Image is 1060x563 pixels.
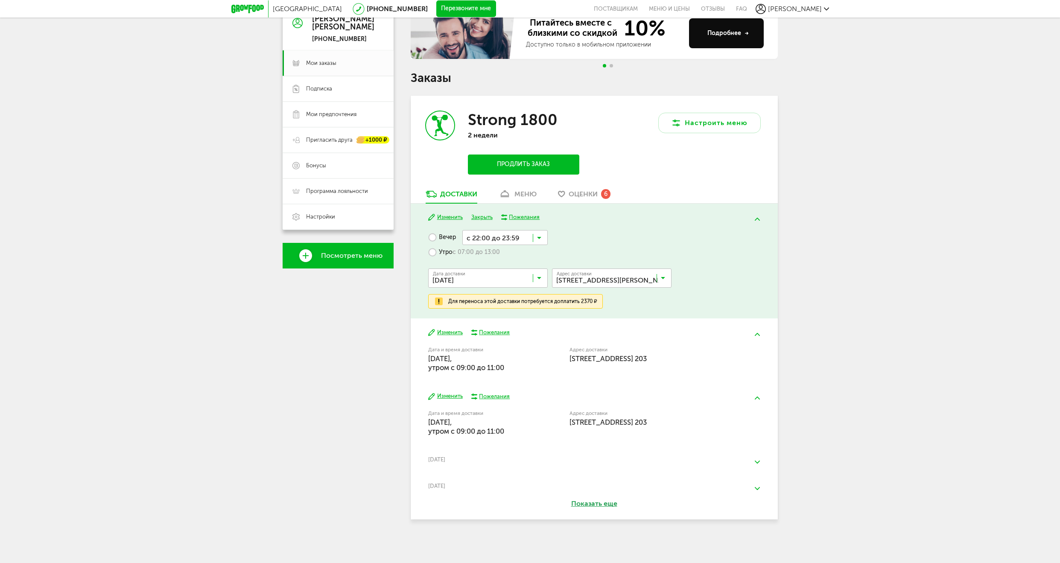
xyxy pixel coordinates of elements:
button: Подробнее [689,18,764,48]
button: Изменить [428,213,463,222]
button: Изменить [428,392,463,400]
img: family-banner.579af9d.jpg [411,8,517,59]
h3: Strong 1800 [468,111,558,129]
span: Программа лояльности [306,187,368,195]
span: с 07:00 до 13:00 [453,248,500,256]
a: Оценки 6 [554,190,615,203]
button: Закрыть [471,213,493,222]
div: Пожелания [479,393,510,400]
span: Питайтесь вместе с близкими со скидкой [526,18,619,39]
span: Адрес доставки [557,271,592,276]
button: Изменить [428,329,463,337]
label: Адрес доставки [569,347,729,352]
span: Дата доставки [433,271,465,276]
a: Посмотреть меню [283,243,394,268]
label: Дата и время доставки [428,347,526,352]
span: Мои заказы [306,59,336,67]
button: Пожелания [471,393,510,400]
div: [PHONE_NUMBER] [312,35,374,43]
img: arrow-up-green.5eb5f82.svg [755,218,760,221]
div: Доставки [440,190,477,198]
img: arrow-down-green.fb8ae4f.svg [755,461,760,464]
button: Пожелания [501,213,540,221]
a: Пригласить друга +1000 ₽ [283,127,394,153]
a: Мои заказы [283,50,394,76]
div: Доступно только в мобильном приложении [526,41,682,49]
div: Для переноса этой доставки потребуется доплатить 2370 ₽ [448,298,597,305]
button: Продлить заказ [468,155,579,175]
span: Пригласить друга [306,136,353,144]
span: Оценки [569,190,598,198]
button: Перезвоните мне [436,0,496,18]
img: arrow-up-green.5eb5f82.svg [755,333,760,336]
div: [PERSON_NAME] [PERSON_NAME] [312,15,374,32]
a: Бонусы [283,153,394,178]
img: exclamation.e9fa021.svg [434,296,444,306]
p: 2 недели [468,131,579,139]
div: меню [514,190,537,198]
a: Программа лояльности [283,178,394,204]
div: 6 [601,189,610,198]
label: Вечер [428,230,456,245]
span: Подписка [306,85,332,93]
a: Настройки [283,204,394,230]
img: arrow-down-green.fb8ae4f.svg [755,487,760,490]
h1: Заказы [411,73,778,84]
div: Пожелания [509,213,540,221]
span: Бонусы [306,162,326,169]
span: Посмотреть меню [321,252,383,260]
label: Дата и время доставки [428,411,526,416]
label: Адрес доставки [569,411,729,416]
button: Пожелания [471,329,510,336]
span: Мои предпочтения [306,111,356,118]
div: [DATE] [428,483,760,489]
img: arrow-up-green.5eb5f82.svg [755,397,760,400]
div: [DATE] [428,456,760,463]
span: Go to slide 2 [610,64,613,67]
a: Подписка [283,76,394,102]
div: +1000 ₽ [357,137,389,144]
a: меню [494,190,541,203]
button: Настроить меню [658,113,761,133]
a: Доставки [421,190,482,203]
button: Показать еще [546,499,642,509]
span: [STREET_ADDRESS] 203 [569,354,647,363]
span: Go to slide 1 [603,64,606,67]
span: Настройки [306,213,335,221]
label: Утро [428,245,500,260]
span: [DATE], утром c 09:00 до 11:00 [428,354,504,372]
a: Мои предпочтения [283,102,394,127]
a: [PHONE_NUMBER] [367,5,428,13]
span: [PERSON_NAME] [768,5,822,13]
span: [GEOGRAPHIC_DATA] [273,5,342,13]
div: Пожелания [479,329,510,336]
div: Подробнее [707,29,749,38]
span: [DATE], утром c 09:00 до 11:00 [428,418,504,435]
span: 10% [619,18,666,39]
span: [STREET_ADDRESS] 203 [569,418,647,426]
